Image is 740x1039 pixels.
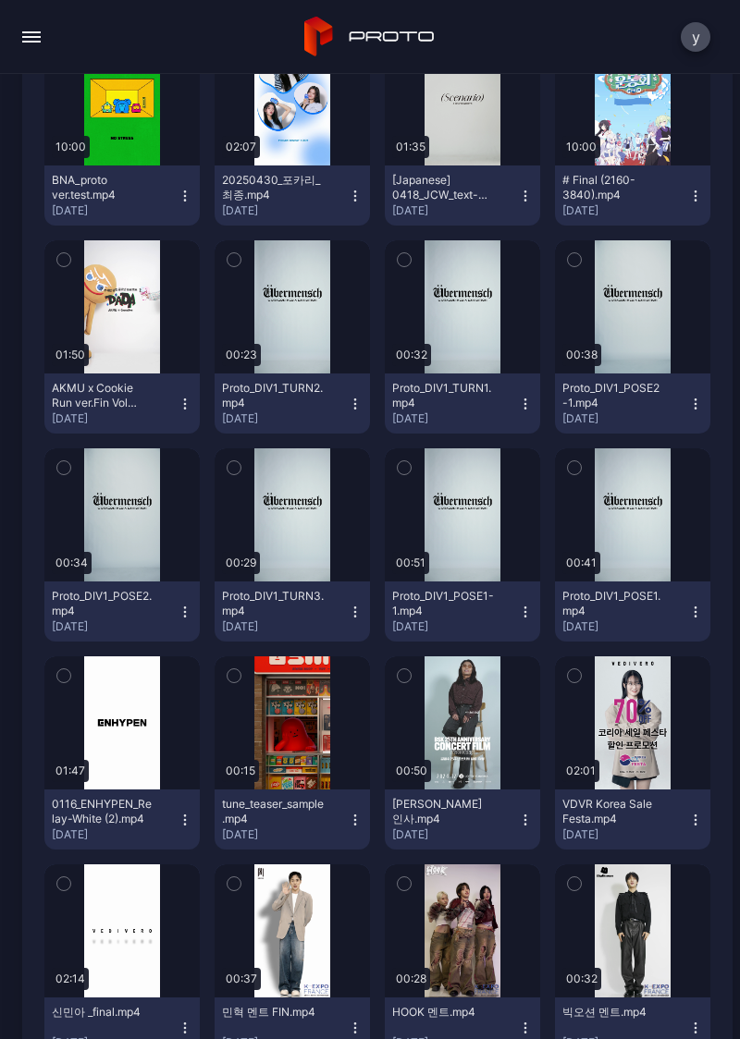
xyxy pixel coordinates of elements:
[385,581,540,642] button: Proto_DIV1_POSE1-1.mp4[DATE]
[52,1005,154,1020] div: 신민아 _final.mp4
[562,797,664,826] div: VDVR Korea Sale Festa.mp4
[562,619,688,634] div: [DATE]
[44,165,200,226] button: BNA_proto ver.test.mp4[DATE]
[215,373,370,434] button: Proto_DIV1_TURN2.mp4[DATE]
[392,1005,494,1020] div: HOOK 멘트.mp4
[562,827,688,842] div: [DATE]
[385,789,540,850] button: [PERSON_NAME] 인사.mp4[DATE]
[562,381,664,410] div: Proto_DIV1_POSE2-1.mp4
[222,173,324,202] div: 20250430_포카리_최종.mp4
[562,173,664,202] div: # Final (2160-3840).mp4
[52,203,178,218] div: [DATE]
[215,581,370,642] button: Proto_DIV1_TURN3.mp4[DATE]
[562,411,688,426] div: [DATE]
[385,373,540,434] button: Proto_DIV1_TURN1.mp4[DATE]
[392,589,494,618] div: Proto_DIV1_POSE1-1.mp4
[222,827,348,842] div: [DATE]
[392,381,494,410] div: Proto_DIV1_TURN1.mp4
[222,203,348,218] div: [DATE]
[52,589,154,618] div: Proto_DIV1_POSE2.mp4
[52,619,178,634] div: [DATE]
[392,619,518,634] div: [DATE]
[222,797,324,826] div: tune_teaser_sample.mp4
[52,797,154,826] div: 0116_ENHYPEN_Relay-White (2).mp4
[392,173,494,202] div: [Japanese] 0418_JCW_text-Mant.mp4
[222,411,348,426] div: [DATE]
[555,581,710,642] button: Proto_DIV1_POSE1.mp4[DATE]
[392,411,518,426] div: [DATE]
[392,827,518,842] div: [DATE]
[44,373,200,434] button: AKMU x Cookie Run ver.Fin Vol Level[DATE]
[562,203,688,218] div: [DATE]
[215,165,370,226] button: 20250430_포카리_최종.mp4[DATE]
[562,589,664,618] div: Proto_DIV1_POSE1.mp4
[681,22,710,52] button: y
[52,381,154,410] div: AKMU x Cookie Run ver.Fin Vol Level
[392,203,518,218] div: [DATE]
[392,797,494,826] div: 김범수 인사.mp4
[52,411,178,426] div: [DATE]
[215,789,370,850] button: tune_teaser_sample.mp4[DATE]
[555,165,710,226] button: # Final (2160-3840).mp4[DATE]
[52,827,178,842] div: [DATE]
[52,173,154,202] div: BNA_proto ver.test.mp4
[385,165,540,226] button: [Japanese] 0418_JCW_text-Mant.mp4[DATE]
[44,581,200,642] button: Proto_DIV1_POSE2.mp4[DATE]
[44,789,200,850] button: 0116_ENHYPEN_Relay-White (2).mp4[DATE]
[555,373,710,434] button: Proto_DIV1_POSE2-1.mp4[DATE]
[222,1005,324,1020] div: 민혁 멘트 FIN.mp4
[555,789,710,850] button: VDVR Korea Sale Festa.mp4[DATE]
[222,589,324,618] div: Proto_DIV1_TURN3.mp4
[222,381,324,410] div: Proto_DIV1_TURN2.mp4
[562,1005,664,1020] div: 빅오션 멘트.mp4
[222,619,348,634] div: [DATE]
